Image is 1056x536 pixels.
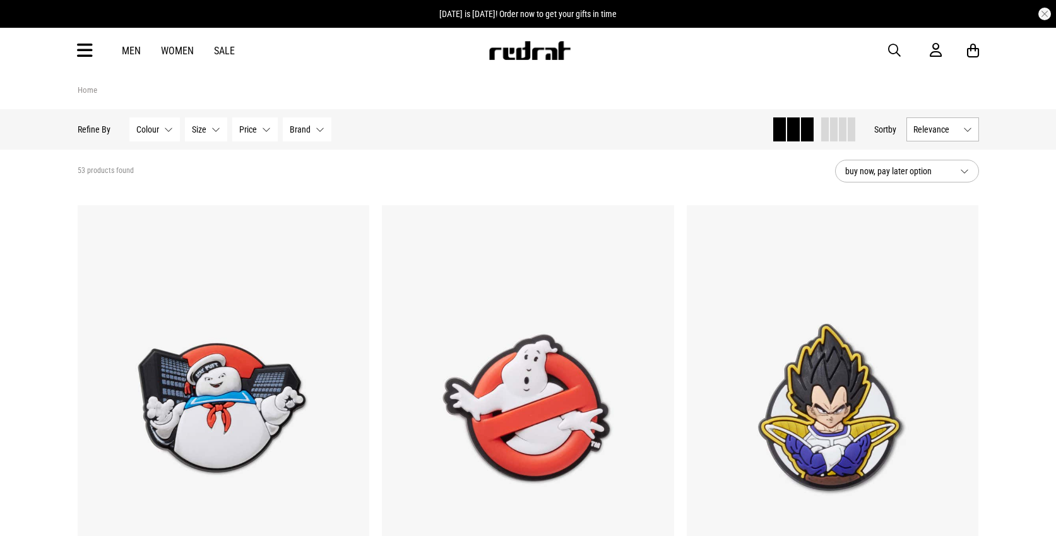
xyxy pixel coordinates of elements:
img: Redrat logo [488,41,571,60]
span: Price [239,124,257,134]
button: Relevance [906,117,979,141]
button: Size [185,117,227,141]
button: Sortby [874,122,896,137]
span: Relevance [913,124,958,134]
button: Price [232,117,278,141]
a: Women [161,45,194,57]
span: Brand [290,124,311,134]
a: Men [122,45,141,57]
span: by [888,124,896,134]
span: Colour [136,124,159,134]
button: Brand [283,117,331,141]
a: Sale [214,45,235,57]
p: Refine By [78,124,110,134]
a: Home [78,85,97,95]
button: buy now, pay later option [835,160,979,182]
span: 53 products found [78,166,134,176]
button: Colour [129,117,180,141]
span: buy now, pay later option [845,164,950,179]
span: [DATE] is [DATE]! Order now to get your gifts in time [439,9,617,19]
span: Size [192,124,206,134]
